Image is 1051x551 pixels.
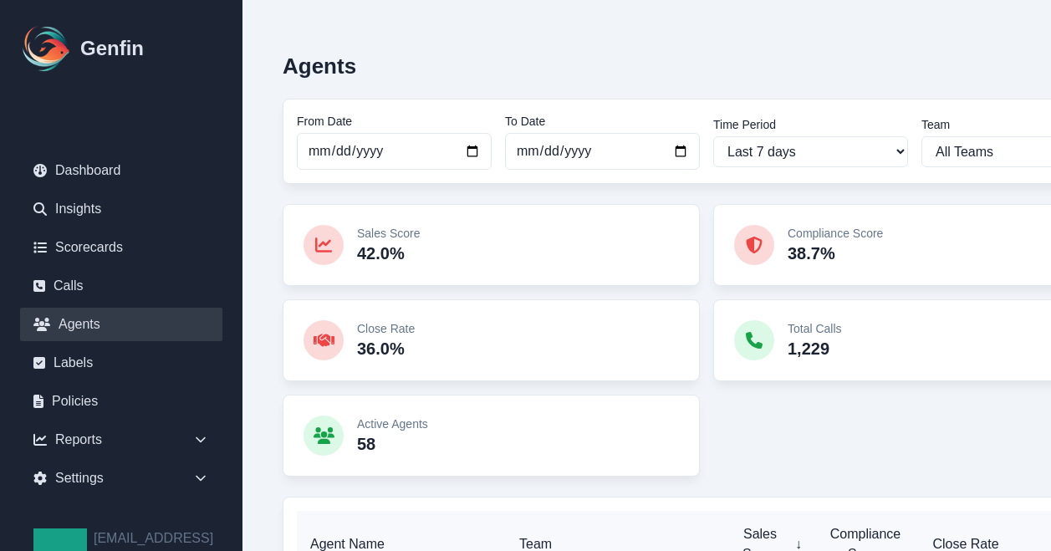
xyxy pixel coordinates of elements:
[20,308,222,341] a: Agents
[357,320,415,337] p: Close Rate
[20,231,222,264] a: Scorecards
[788,320,842,337] p: Total Calls
[357,337,415,360] p: 36.0%
[20,462,222,495] div: Settings
[20,423,222,457] div: Reports
[357,416,428,432] p: Active Agents
[80,35,144,62] h1: Genfin
[788,242,883,265] p: 38.7%
[20,346,222,380] a: Labels
[20,192,222,226] a: Insights
[20,385,222,418] a: Policies
[283,54,356,79] h2: Agents
[297,113,492,130] label: From Date
[357,242,420,265] p: 42.0%
[505,113,700,130] label: To Date
[713,116,908,133] label: Time Period
[20,269,222,303] a: Calls
[20,154,222,187] a: Dashboard
[20,22,74,75] img: Logo
[357,225,420,242] p: Sales Score
[788,337,842,360] p: 1,229
[788,225,883,242] p: Compliance Score
[357,432,428,456] p: 58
